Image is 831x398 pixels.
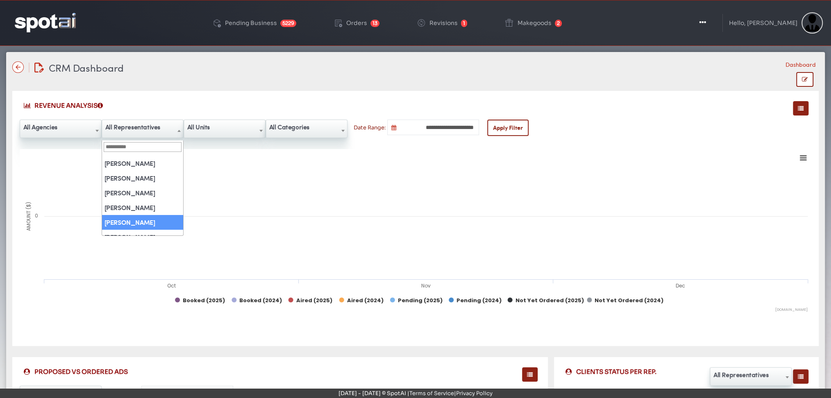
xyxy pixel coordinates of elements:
[429,20,458,26] div: Revisions
[12,61,24,73] img: name-arrow-back-state-default-icon-true-icon-only-true-type.svg
[710,367,792,386] span: All Representatives
[167,282,176,289] tspan: Oct
[421,282,431,289] tspan: Nov
[102,156,183,171] li: [PERSON_NAME]
[212,18,222,28] img: deployed-code-history.png
[409,390,454,397] a: Terms of Service
[515,296,584,304] tspan: Not Yet Ordered (2025)
[397,296,442,304] tspan: Pending (2025)
[416,18,426,28] img: change-circle.png
[35,212,38,219] tspan: 0
[184,120,266,138] span: All Units
[456,296,502,304] tspan: Pending (2024)
[487,120,529,136] button: Apply Filter
[564,367,656,376] span: CLIENTS STATUS PER REP.
[20,120,102,138] span: All Agencies
[346,20,367,26] div: Orders
[801,12,823,34] img: Sterling Cooper & Partners
[676,282,685,289] tspan: Dec
[333,18,343,28] img: order-play.png
[456,390,493,397] a: Privacy Policy
[102,185,183,200] li: [PERSON_NAME]
[518,20,552,26] div: Makegoods
[23,367,128,376] span: PROPOSED VS ORDERED ADS
[266,120,347,133] span: All Categories
[296,296,332,304] tspan: Aired (2025)
[710,368,791,381] span: All Representatives
[461,20,467,27] span: 1
[205,5,303,41] a: Pending Business 5229
[183,296,225,304] tspan: Booked (2025)
[410,5,474,41] a: Revisions 1
[102,171,183,185] li: [PERSON_NAME]
[49,61,123,75] span: CRM Dashboard
[102,200,183,215] li: [PERSON_NAME]
[29,63,30,72] img: line-12.svg
[102,215,183,230] li: [PERSON_NAME]
[555,20,562,27] span: 2
[280,20,296,27] span: 5229
[775,307,808,312] text: [DOMAIN_NAME]
[729,20,797,26] div: Hello, [PERSON_NAME]
[184,120,265,133] span: All Units
[225,20,277,26] div: Pending Business
[239,296,282,304] tspan: Booked (2024)
[102,120,183,133] span: All Representatives
[20,120,101,133] span: All Agencies
[497,5,568,41] a: Makegoods 2
[786,60,816,68] li: Dashboard
[23,101,107,110] span: REVENUE ANALYSIS
[102,230,183,244] li: [PERSON_NAME]
[25,202,32,231] tspan: AMOUNT ($)
[266,120,347,138] span: All Categories
[15,13,76,32] img: logo-reversed.png
[327,5,386,41] a: Orders 13
[595,296,663,304] tspan: Not Yet Ordered (2024)
[370,20,379,27] span: 13
[34,63,44,72] img: edit-document.svg
[354,125,386,130] label: Date Range:
[347,296,383,304] tspan: Aired (2024)
[102,120,184,138] span: All Representatives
